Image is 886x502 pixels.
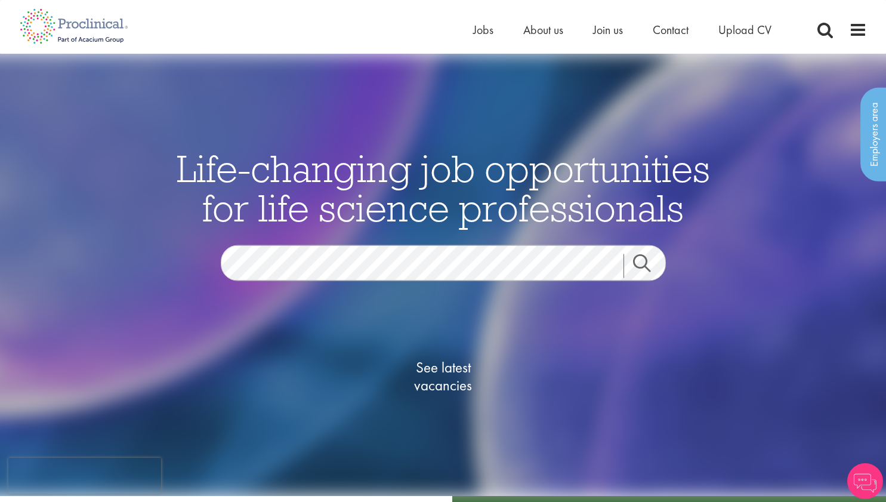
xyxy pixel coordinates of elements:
a: Contact [653,22,689,38]
span: See latest vacancies [384,358,503,394]
iframe: reCAPTCHA [8,458,161,494]
a: Join us [593,22,623,38]
a: Upload CV [718,22,771,38]
a: About us [523,22,563,38]
a: Jobs [473,22,493,38]
img: Chatbot [847,463,883,499]
span: Life-changing job opportunities for life science professionals [177,144,710,231]
a: See latestvacancies [384,310,503,442]
a: Job search submit button [623,254,675,278]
